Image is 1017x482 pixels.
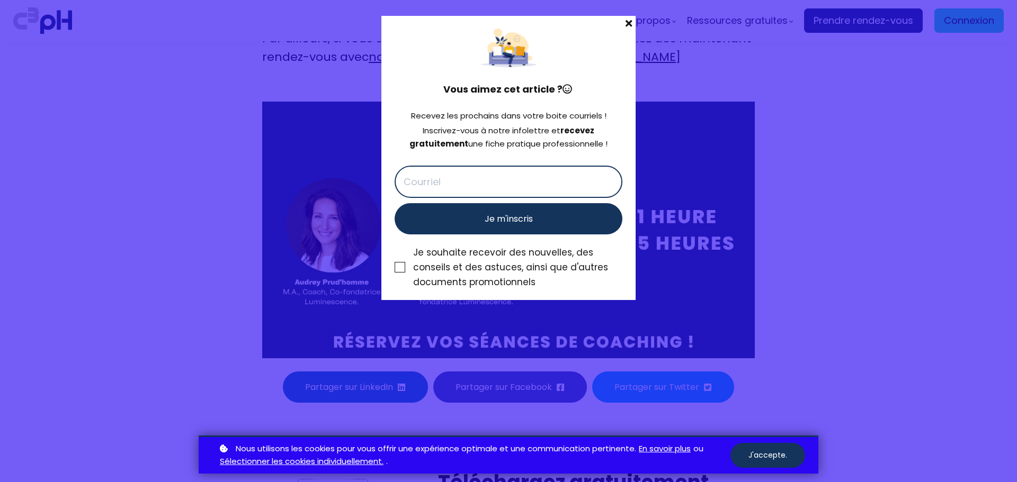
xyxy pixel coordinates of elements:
p: ou . [217,442,730,469]
span: Je m'inscris [485,212,533,225]
a: En savoir plus [639,442,691,456]
strong: gratuitement [409,138,468,149]
span: Nous utilisons les cookies pour vous offrir une expérience optimale et une communication pertinente. [236,442,636,456]
div: Inscrivez-vous à notre infolettre et une fiche pratique professionnelle ! [395,124,622,151]
div: Recevez les prochains dans votre boite courriels ! [395,110,622,123]
a: Sélectionner les cookies individuellement. [220,455,383,468]
button: J'accepte. [730,443,805,468]
h4: Vous aimez cet article ? [395,82,622,97]
input: Courriel [395,166,622,198]
strong: recevez [560,125,594,136]
button: Je m'inscris [395,203,622,234]
div: Je souhaite recevoir des nouvelles, des conseils et des astuces, ainsi que d'autres documents pro... [413,245,622,289]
